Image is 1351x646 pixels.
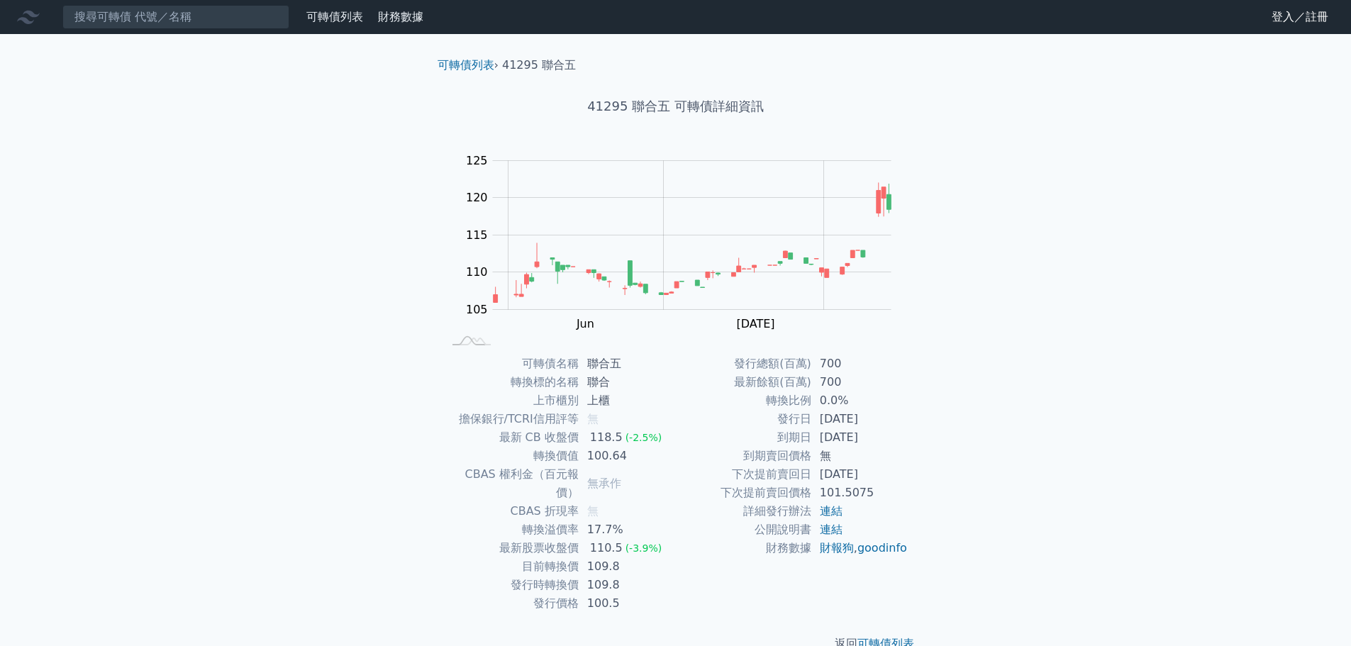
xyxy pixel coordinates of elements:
[443,373,579,391] td: 轉換標的名稱
[466,154,488,167] tspan: 125
[811,355,908,373] td: 700
[811,410,908,428] td: [DATE]
[443,576,579,594] td: 發行時轉換價
[676,502,811,520] td: 詳細發行辦法
[579,557,676,576] td: 109.8
[626,432,662,443] span: (-2.5%)
[676,391,811,410] td: 轉換比例
[676,520,811,539] td: 公開說明書
[443,465,579,502] td: CBAS 權利金（百元報價）
[811,484,908,502] td: 101.5075
[820,504,843,518] a: 連結
[426,96,925,116] h1: 41295 聯合五 可轉債詳細資訊
[811,391,908,410] td: 0.0%
[587,428,626,447] div: 118.5
[443,557,579,576] td: 目前轉換價
[579,355,676,373] td: 聯合五
[820,523,843,536] a: 連結
[443,594,579,613] td: 發行價格
[62,5,289,29] input: 搜尋可轉債 代號／名稱
[466,228,488,242] tspan: 115
[587,504,599,518] span: 無
[378,10,423,23] a: 財務數據
[811,447,908,465] td: 無
[811,428,908,447] td: [DATE]
[466,265,488,279] tspan: 110
[443,520,579,539] td: 轉換溢價率
[579,447,676,465] td: 100.64
[438,57,499,74] li: ›
[811,539,908,557] td: ,
[438,58,494,72] a: 可轉債列表
[811,465,908,484] td: [DATE]
[587,477,621,490] span: 無承作
[857,541,907,555] a: goodinfo
[443,428,579,447] td: 最新 CB 收盤價
[736,317,774,330] tspan: [DATE]
[443,391,579,410] td: 上市櫃別
[306,10,363,23] a: 可轉債列表
[459,154,913,330] g: Chart
[676,539,811,557] td: 財務數據
[676,355,811,373] td: 發行總額(百萬)
[587,539,626,557] div: 110.5
[443,355,579,373] td: 可轉債名稱
[587,412,599,425] span: 無
[579,520,676,539] td: 17.7%
[579,391,676,410] td: 上櫃
[443,447,579,465] td: 轉換價值
[820,541,854,555] a: 財報狗
[579,576,676,594] td: 109.8
[494,182,891,302] g: Series
[676,410,811,428] td: 發行日
[676,465,811,484] td: 下次提前賣回日
[676,428,811,447] td: 到期日
[676,484,811,502] td: 下次提前賣回價格
[443,502,579,520] td: CBAS 折現率
[676,373,811,391] td: 最新餘額(百萬)
[626,542,662,554] span: (-3.9%)
[1260,6,1340,28] a: 登入／註冊
[443,410,579,428] td: 擔保銀行/TCRI信用評等
[443,539,579,557] td: 最新股票收盤價
[576,317,594,330] tspan: Jun
[811,373,908,391] td: 700
[502,57,576,74] li: 41295 聯合五
[466,191,488,204] tspan: 120
[579,594,676,613] td: 100.5
[676,447,811,465] td: 到期賣回價格
[466,303,488,316] tspan: 105
[579,373,676,391] td: 聯合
